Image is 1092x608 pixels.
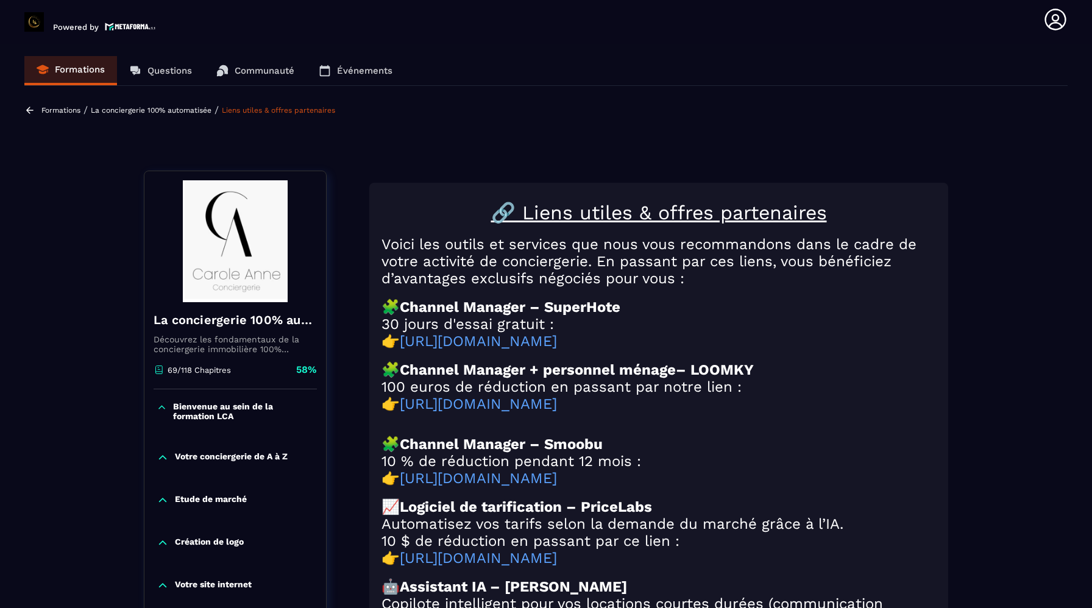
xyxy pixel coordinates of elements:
[381,453,936,470] h2: 10 % de réduction pendant 12 mois :
[400,436,603,453] strong: Channel Manager – Smoobu
[55,64,105,75] p: Formations
[83,104,88,116] span: /
[105,21,156,32] img: logo
[381,236,936,287] h2: Voici les outils et services que nous vous recommandons dans le cadre de votre activité de concie...
[381,515,936,532] h2: Automatisez vos tarifs selon la demande du marché grâce à l’IA.
[381,361,936,378] h2: 🧩
[400,550,557,567] a: [URL][DOMAIN_NAME]
[381,532,936,550] h2: 10 $ de réduction en passant par ce lien :
[175,537,244,549] p: Création de logo
[147,65,192,76] p: Questions
[381,395,936,412] h2: 👉
[381,333,936,350] h2: 👉
[381,578,936,595] h2: 🤖
[381,378,936,395] h2: 100 euros de réduction en passant par notre lien :
[222,106,335,115] a: Liens utiles & offres partenaires
[381,498,936,515] h2: 📈
[53,23,99,32] p: Powered by
[154,334,317,354] p: Découvrez les fondamentaux de la conciergerie immobilière 100% automatisée. Cette formation est c...
[296,363,317,376] p: 58%
[91,106,211,115] a: La conciergerie 100% automatisée
[400,578,627,595] strong: Assistant IA – [PERSON_NAME]
[175,579,252,592] p: Votre site internet
[400,361,754,378] strong: Channel Manager + personnel ménage– LOOMKY
[381,299,936,316] h2: 🧩
[154,180,317,302] img: banner
[307,56,405,85] a: Événements
[235,65,294,76] p: Communauté
[117,56,204,85] a: Questions
[41,106,80,115] a: Formations
[381,316,936,333] h2: 30 jours d'essai gratuit :
[381,470,936,487] h2: 👉
[400,395,557,412] a: [URL][DOMAIN_NAME]
[381,436,936,453] h2: 🧩
[400,299,620,316] strong: Channel Manager – SuperHote
[400,333,557,350] a: [URL][DOMAIN_NAME]
[491,201,827,224] u: 🔗 Liens utiles & offres partenaires
[400,470,557,487] a: [URL][DOMAIN_NAME]
[214,104,219,116] span: /
[24,56,117,85] a: Formations
[337,65,392,76] p: Événements
[400,498,652,515] strong: Logiciel de tarification – PriceLabs
[173,401,314,421] p: Bienvenue au sein de la formation LCA
[154,311,317,328] h4: La conciergerie 100% automatisée
[24,12,44,32] img: logo-branding
[175,494,247,506] p: Etude de marché
[204,56,307,85] a: Communauté
[168,366,231,375] p: 69/118 Chapitres
[175,451,288,464] p: Votre conciergerie de A à Z
[381,550,936,567] h2: 👉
